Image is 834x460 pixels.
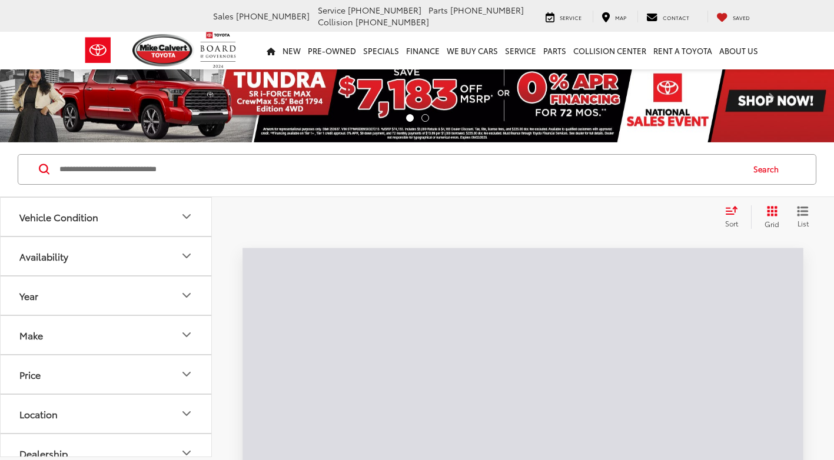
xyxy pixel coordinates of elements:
[360,32,403,69] a: Specials
[180,406,194,421] div: Location
[1,276,212,315] button: YearYear
[593,11,635,22] a: Map
[279,32,304,69] a: New
[637,11,698,22] a: Contact
[304,32,360,69] a: Pre-Owned
[58,155,742,184] input: Search by Make, Model, or Keyword
[19,448,68,459] div: Dealership
[180,367,194,381] div: Price
[1,395,212,433] button: LocationLocation
[19,369,41,380] div: Price
[560,14,582,21] span: Service
[742,155,796,184] button: Search
[650,32,716,69] a: Rent a Toyota
[318,4,345,16] span: Service
[132,34,195,66] img: Mike Calvert Toyota
[180,249,194,263] div: Availability
[443,32,501,69] a: WE BUY CARS
[19,408,58,419] div: Location
[236,10,310,22] span: [PHONE_NUMBER]
[719,205,751,229] button: Select sort value
[733,14,750,21] span: Saved
[797,218,809,228] span: List
[318,16,353,28] span: Collision
[76,31,120,69] img: Toyota
[537,11,590,22] a: Service
[663,14,689,21] span: Contact
[501,32,540,69] a: Service
[615,14,626,21] span: Map
[1,355,212,394] button: PricePrice
[751,205,788,229] button: Grid View
[403,32,443,69] a: Finance
[1,237,212,275] button: AvailabilityAvailability
[180,209,194,224] div: Vehicle Condition
[180,328,194,342] div: Make
[19,329,43,341] div: Make
[570,32,650,69] a: Collision Center
[725,218,738,228] span: Sort
[707,11,759,22] a: My Saved Vehicles
[263,32,279,69] a: Home
[19,251,68,262] div: Availability
[1,198,212,236] button: Vehicle ConditionVehicle Condition
[540,32,570,69] a: Parts
[355,16,429,28] span: [PHONE_NUMBER]
[180,288,194,302] div: Year
[450,4,524,16] span: [PHONE_NUMBER]
[348,4,421,16] span: [PHONE_NUMBER]
[716,32,762,69] a: About Us
[180,446,194,460] div: Dealership
[19,211,98,222] div: Vehicle Condition
[765,219,779,229] span: Grid
[428,4,448,16] span: Parts
[19,290,38,301] div: Year
[1,316,212,354] button: MakeMake
[213,10,234,22] span: Sales
[788,205,818,229] button: List View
